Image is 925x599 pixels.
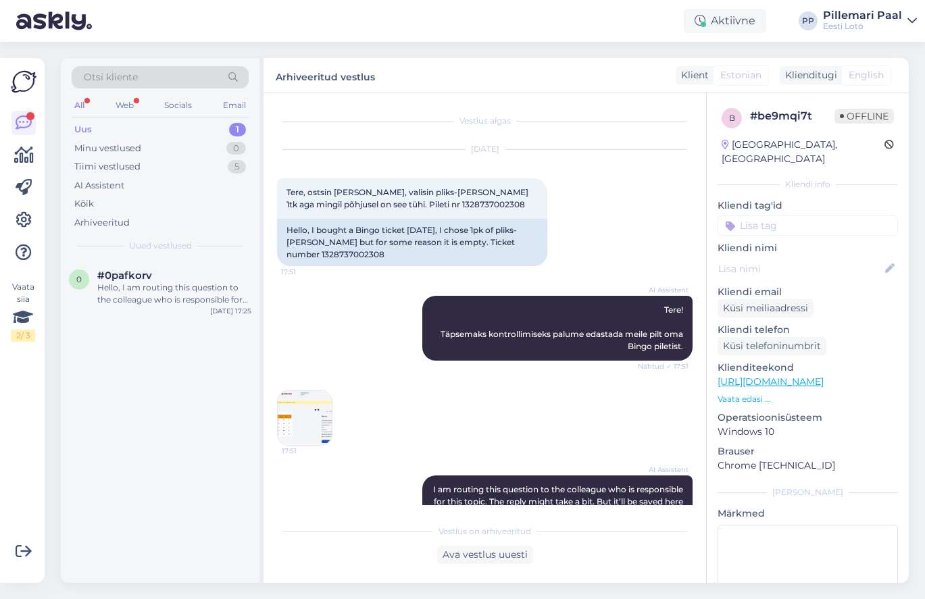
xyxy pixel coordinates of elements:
[72,97,87,114] div: All
[11,281,35,342] div: Vaata siia
[718,375,824,388] a: [URL][DOMAIN_NAME]
[684,9,766,33] div: Aktiivne
[439,525,531,538] span: Vestlus on arhiveeritud
[718,486,898,498] div: [PERSON_NAME]
[11,330,35,342] div: 2 / 3
[277,143,693,155] div: [DATE]
[277,115,693,127] div: Vestlus algas
[281,267,332,277] span: 17:51
[74,160,141,174] div: Tiimi vestlused
[750,108,834,124] div: # be9mqi7t
[113,97,136,114] div: Web
[823,10,917,32] a: Pillemari PaalEesti Loto
[228,160,246,174] div: 5
[676,68,709,82] div: Klient
[823,21,902,32] div: Eesti Loto
[76,274,82,284] span: 0
[718,178,898,190] div: Kliendi info
[718,506,898,521] p: Märkmed
[834,109,894,124] span: Offline
[720,68,761,82] span: Estonian
[129,240,192,252] span: Uued vestlused
[718,241,898,255] p: Kliendi nimi
[433,484,685,519] span: I am routing this question to the colleague who is responsible for this topic. The reply might ta...
[718,411,898,425] p: Operatsioonisüsteem
[97,282,251,306] div: Hello, I am routing this question to the colleague who is responsible for this topic. The reply m...
[210,306,251,316] div: [DATE] 17:25
[718,215,898,236] input: Lisa tag
[74,179,124,192] div: AI Assistent
[74,216,130,230] div: Arhiveeritud
[718,299,814,317] div: Küsi meiliaadressi
[286,187,530,209] span: Tere, ostsin [PERSON_NAME], valisin pliks-[PERSON_NAME] 1tk aga mingil põhjusel on see tühi. Pile...
[229,123,246,136] div: 1
[74,197,94,211] div: Kõik
[718,261,882,276] input: Lisa nimi
[718,444,898,459] p: Brauser
[718,459,898,473] p: Chrome [TECHNICAL_ID]
[11,69,36,95] img: Askly Logo
[718,361,898,375] p: Klienditeekond
[437,546,533,564] div: Ava vestlus uuesti
[74,142,141,155] div: Minu vestlused
[278,391,332,445] img: Attachment
[722,138,884,166] div: [GEOGRAPHIC_DATA], [GEOGRAPHIC_DATA]
[97,269,152,282] span: #0pafkorv
[226,142,246,155] div: 0
[276,66,375,84] label: Arhiveeritud vestlus
[638,361,689,371] span: Nähtud ✓ 17:51
[718,323,898,337] p: Kliendi telefon
[718,199,898,213] p: Kliendi tag'id
[282,446,332,456] span: 17:51
[823,10,902,21] div: Pillemari Paal
[277,219,547,266] div: Hello, I bought a Bingo ticket [DATE], I chose 1pk of pliks-[PERSON_NAME] but for some reason it ...
[638,465,689,475] span: AI Assistent
[718,425,898,439] p: Windows 10
[84,70,138,84] span: Otsi kliente
[718,285,898,299] p: Kliendi email
[74,123,92,136] div: Uus
[780,68,837,82] div: Klienditugi
[220,97,249,114] div: Email
[718,393,898,405] p: Vaata edasi ...
[161,97,195,114] div: Socials
[638,285,689,295] span: AI Assistent
[799,11,818,30] div: PP
[849,68,884,82] span: English
[718,337,826,355] div: Küsi telefoninumbrit
[729,113,735,123] span: b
